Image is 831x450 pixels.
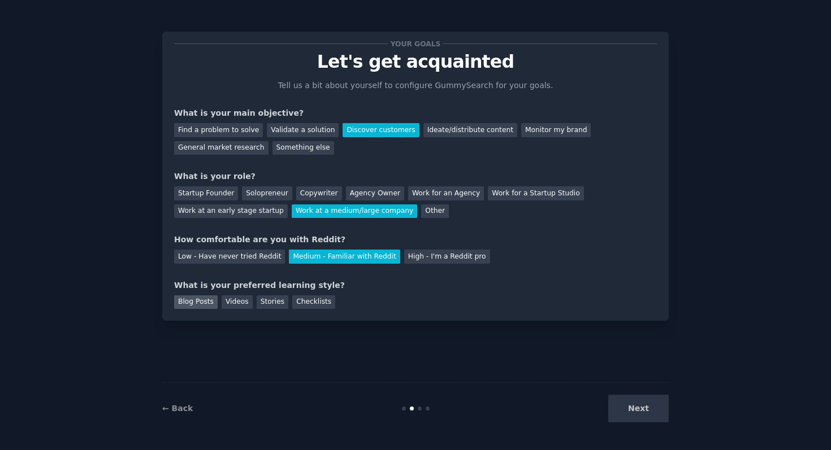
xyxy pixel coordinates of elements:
div: Work for a Startup Studio [488,186,583,200]
div: Find a problem to solve [174,123,263,137]
div: Medium - Familiar with Reddit [289,250,400,264]
div: Work for an Agency [408,186,484,200]
div: Discover customers [343,123,419,137]
div: Stories [257,295,288,309]
span: Your goals [388,38,443,50]
div: Other [421,204,449,219]
p: Let's get acquainted [174,52,657,72]
div: High - I'm a Reddit pro [404,250,490,264]
div: Something else [272,141,334,155]
div: General market research [174,141,269,155]
div: Checklists [292,295,335,309]
div: What is your role? [174,171,657,182]
div: Low - Have never tried Reddit [174,250,285,264]
div: Agency Owner [346,186,404,200]
div: Ideate/distribute content [423,123,517,137]
div: Solopreneur [242,186,292,200]
div: Validate a solution [267,123,339,137]
div: Work at a medium/large company [292,204,417,219]
div: Videos [222,295,253,309]
div: Blog Posts [174,295,218,309]
div: What is your main objective? [174,107,657,119]
a: ← Back [162,404,193,413]
div: Copywriter [296,186,342,200]
div: Startup Founder [174,186,238,200]
div: Monitor my brand [521,123,591,137]
p: Tell us a bit about yourself to configure GummySearch for your goals. [273,80,558,91]
div: What is your preferred learning style? [174,279,657,291]
div: How comfortable are you with Reddit? [174,234,657,246]
div: Work at an early stage startup [174,204,288,219]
